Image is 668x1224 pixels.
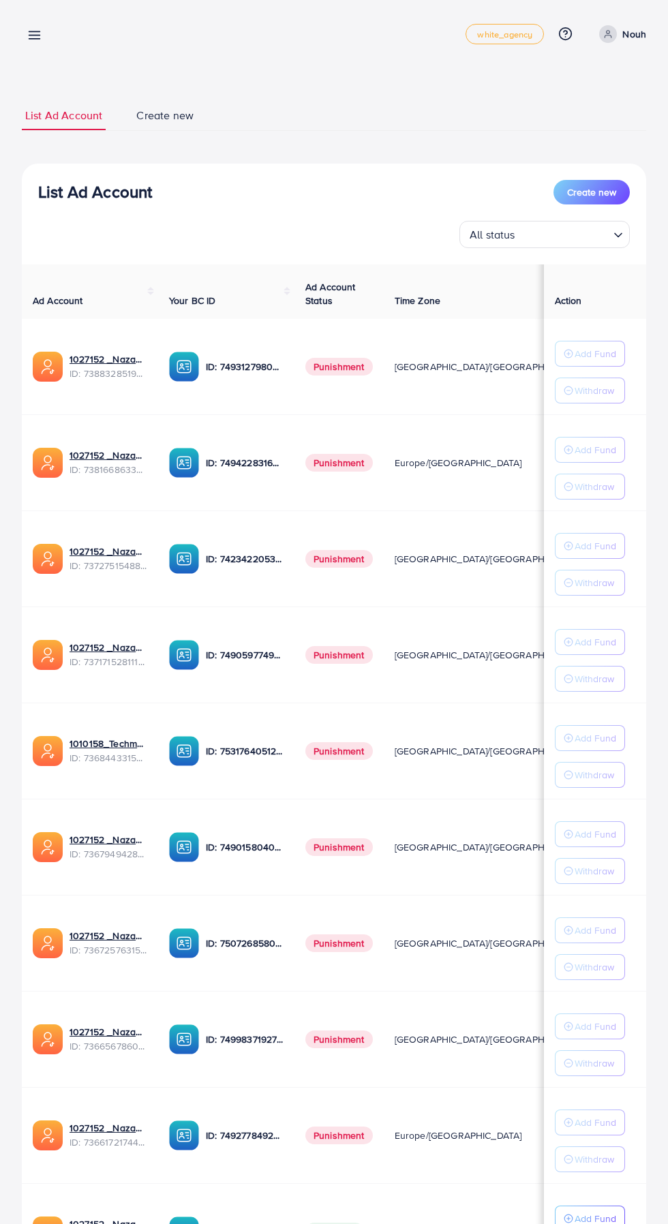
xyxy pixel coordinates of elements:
[555,821,625,847] button: Add Fund
[555,1146,625,1172] button: Withdraw
[169,736,199,766] img: ic-ba-acc.ded83a64.svg
[70,352,147,380] div: <span class='underline'>1027152 _Nazaagency_019</span></br>7388328519014645761
[206,743,284,759] p: ID: 7531764051207716871
[555,294,582,307] span: Action
[555,917,625,943] button: Add Fund
[553,180,630,204] button: Create new
[467,225,518,245] span: All status
[70,655,147,669] span: ID: 7371715281112170513
[555,1050,625,1076] button: Withdraw
[519,222,608,245] input: Search for option
[305,646,373,664] span: Punishment
[70,545,147,572] div: <span class='underline'>1027152 _Nazaagency_007</span></br>7372751548805726224
[305,742,373,760] span: Punishment
[575,671,614,687] p: Withdraw
[33,448,63,478] img: ic-ads-acc.e4c84228.svg
[575,959,614,975] p: Withdraw
[70,833,147,861] div: <span class='underline'>1027152 _Nazaagency_003</span></br>7367949428067450896
[305,1030,373,1048] span: Punishment
[70,448,147,476] div: <span class='underline'>1027152 _Nazaagency_023</span></br>7381668633665093648
[395,648,584,662] span: [GEOGRAPHIC_DATA]/[GEOGRAPHIC_DATA]
[70,737,147,750] a: 1010158_Techmanistan pk acc_1715599413927
[38,182,152,202] h3: List Ad Account
[33,1024,63,1054] img: ic-ads-acc.e4c84228.svg
[33,928,63,958] img: ic-ads-acc.e4c84228.svg
[169,1024,199,1054] img: ic-ba-acc.ded83a64.svg
[575,767,614,783] p: Withdraw
[555,954,625,980] button: Withdraw
[70,929,147,957] div: <span class='underline'>1027152 _Nazaagency_016</span></br>7367257631523782657
[305,1127,373,1144] span: Punishment
[575,1151,614,1167] p: Withdraw
[70,463,147,476] span: ID: 7381668633665093648
[466,24,544,44] a: white_agency
[575,1018,616,1035] p: Add Fund
[33,640,63,670] img: ic-ads-acc.e4c84228.svg
[395,1032,584,1046] span: [GEOGRAPHIC_DATA]/[GEOGRAPHIC_DATA]
[33,544,63,574] img: ic-ads-acc.e4c84228.svg
[206,935,284,951] p: ID: 7507268580682137618
[33,294,83,307] span: Ad Account
[70,352,147,366] a: 1027152 _Nazaagency_019
[395,744,584,758] span: [GEOGRAPHIC_DATA]/[GEOGRAPHIC_DATA]
[70,737,147,765] div: <span class='underline'>1010158_Techmanistan pk acc_1715599413927</span></br>7368443315504726017
[594,25,646,43] a: Nouh
[575,478,614,495] p: Withdraw
[305,454,373,472] span: Punishment
[33,832,63,862] img: ic-ads-acc.e4c84228.svg
[305,280,356,307] span: Ad Account Status
[70,1039,147,1053] span: ID: 7366567860828749825
[395,294,440,307] span: Time Zone
[33,352,63,382] img: ic-ads-acc.e4c84228.svg
[70,1121,147,1149] div: <span class='underline'>1027152 _Nazaagency_018</span></br>7366172174454882305
[70,929,147,943] a: 1027152 _Nazaagency_016
[555,1013,625,1039] button: Add Fund
[169,448,199,478] img: ic-ba-acc.ded83a64.svg
[70,367,147,380] span: ID: 7388328519014645761
[70,751,147,765] span: ID: 7368443315504726017
[70,943,147,957] span: ID: 7367257631523782657
[169,352,199,382] img: ic-ba-acc.ded83a64.svg
[305,358,373,376] span: Punishment
[395,552,584,566] span: [GEOGRAPHIC_DATA]/[GEOGRAPHIC_DATA]
[575,730,616,746] p: Add Fund
[555,725,625,751] button: Add Fund
[169,640,199,670] img: ic-ba-acc.ded83a64.svg
[70,847,147,861] span: ID: 7367949428067450896
[206,551,284,567] p: ID: 7423422053648285697
[70,1025,147,1039] a: 1027152 _Nazaagency_0051
[25,108,102,123] span: List Ad Account
[567,185,616,199] span: Create new
[555,570,625,596] button: Withdraw
[169,832,199,862] img: ic-ba-acc.ded83a64.svg
[555,533,625,559] button: Add Fund
[575,346,616,362] p: Add Fund
[70,641,147,654] a: 1027152 _Nazaagency_04
[169,1120,199,1150] img: ic-ba-acc.ded83a64.svg
[477,30,532,39] span: white_agency
[555,341,625,367] button: Add Fund
[33,1120,63,1150] img: ic-ads-acc.e4c84228.svg
[555,378,625,403] button: Withdraw
[395,1129,522,1142] span: Europe/[GEOGRAPHIC_DATA]
[575,575,614,591] p: Withdraw
[169,544,199,574] img: ic-ba-acc.ded83a64.svg
[206,839,284,855] p: ID: 7490158040596217873
[169,294,216,307] span: Your BC ID
[70,1121,147,1135] a: 1027152 _Nazaagency_018
[70,1025,147,1053] div: <span class='underline'>1027152 _Nazaagency_0051</span></br>7366567860828749825
[395,456,522,470] span: Europe/[GEOGRAPHIC_DATA]
[206,1031,284,1047] p: ID: 7499837192777400321
[555,474,625,500] button: Withdraw
[575,826,616,842] p: Add Fund
[206,647,284,663] p: ID: 7490597749134508040
[575,863,614,879] p: Withdraw
[70,641,147,669] div: <span class='underline'>1027152 _Nazaagency_04</span></br>7371715281112170513
[575,634,616,650] p: Add Fund
[555,1110,625,1135] button: Add Fund
[395,936,584,950] span: [GEOGRAPHIC_DATA]/[GEOGRAPHIC_DATA]
[555,858,625,884] button: Withdraw
[575,922,616,938] p: Add Fund
[33,736,63,766] img: ic-ads-acc.e4c84228.svg
[575,382,614,399] p: Withdraw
